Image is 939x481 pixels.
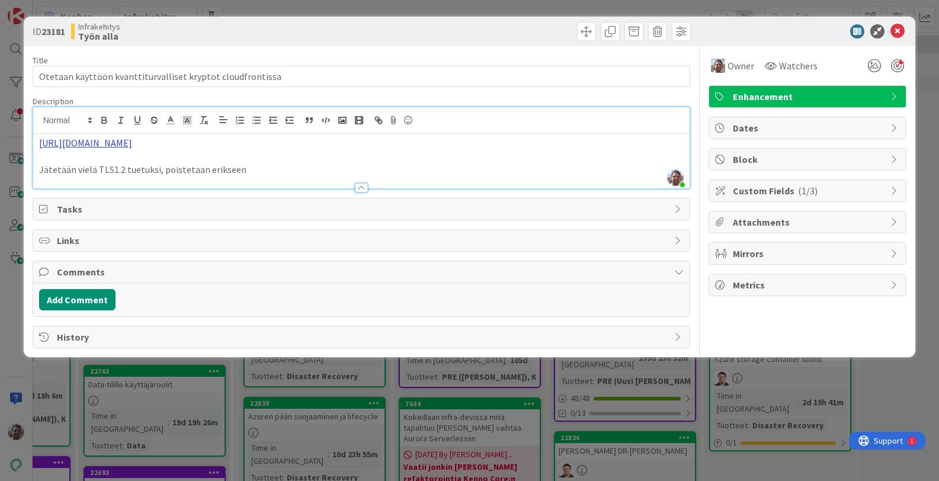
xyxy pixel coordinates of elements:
span: Links [57,233,669,248]
img: EoRT3ufFXWrKeE8sUECW36uhg63KB5MQ.jpg [667,169,684,186]
span: ID [33,24,65,39]
span: Owner [728,59,754,73]
p: Jätetään vielä TLS1.2 tuetuksi, poistetaan erikseen [39,163,684,177]
span: Attachments [733,215,884,229]
span: Comments [57,265,669,279]
span: History [57,330,669,344]
span: Metrics [733,278,884,292]
span: Infrakehitys [78,22,120,31]
button: Add Comment [39,289,116,310]
b: 23181 [41,25,65,37]
span: Mirrors [733,246,884,261]
a: [URL][DOMAIN_NAME] [39,137,132,149]
span: Description [33,96,73,107]
img: ET [711,59,725,73]
span: Block [733,152,884,166]
label: Title [33,55,48,66]
span: Enhancement [733,89,884,104]
span: Tasks [57,202,669,216]
div: 1 [62,5,65,14]
span: Custom Fields [733,184,884,198]
span: Support [25,2,54,16]
span: Dates [733,121,884,135]
span: ( 1/3 ) [798,185,818,197]
input: type card name here... [33,66,691,87]
span: Watchers [779,59,818,73]
b: Työn alla [78,31,120,41]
